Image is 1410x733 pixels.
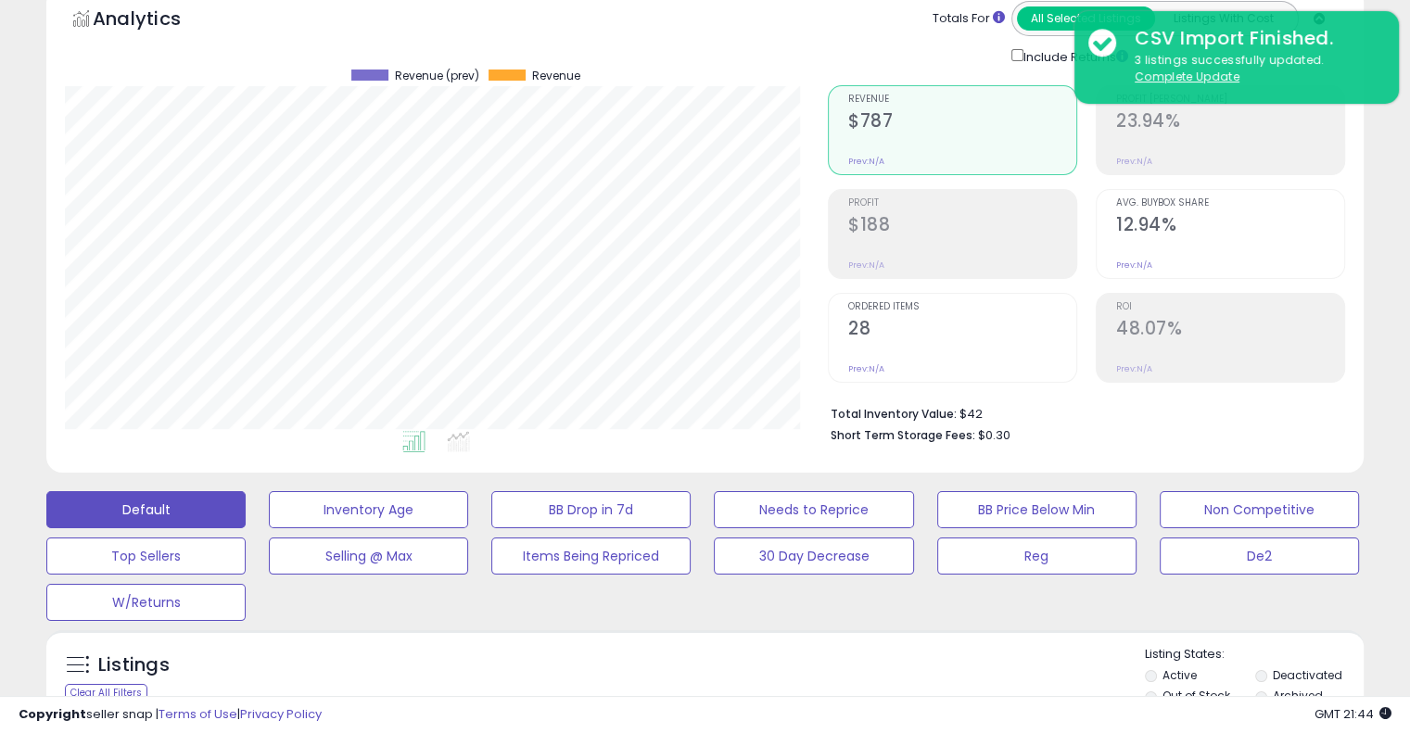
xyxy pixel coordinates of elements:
[1121,25,1385,52] div: CSV Import Finished.
[1154,6,1292,31] button: Listings With Cost
[1162,667,1197,683] label: Active
[1160,491,1359,528] button: Non Competitive
[714,537,913,575] button: 30 Day Decrease
[1116,214,1344,239] h2: 12.94%
[937,537,1137,575] button: Reg
[1116,95,1344,105] span: Profit [PERSON_NAME]
[848,156,884,167] small: Prev: N/A
[93,6,217,36] h5: Analytics
[491,491,691,528] button: BB Drop in 7d
[831,406,957,422] b: Total Inventory Value:
[848,363,884,374] small: Prev: N/A
[532,70,580,82] span: Revenue
[848,110,1076,135] h2: $787
[848,302,1076,312] span: Ordered Items
[997,45,1150,67] div: Include Returns
[65,684,147,701] div: Clear All Filters
[831,401,1331,423] li: $42
[46,491,246,528] button: Default
[46,584,246,621] button: W/Returns
[1116,259,1152,271] small: Prev: N/A
[937,491,1137,528] button: BB Price Below Min
[1116,198,1344,209] span: Avg. Buybox Share
[1315,705,1391,723] span: 2025-08-14 21:44 GMT
[491,537,691,575] button: Items Being Repriced
[1116,363,1152,374] small: Prev: N/A
[159,705,237,723] a: Terms of Use
[269,491,468,528] button: Inventory Age
[46,537,246,575] button: Top Sellers
[1017,6,1155,31] button: All Selected Listings
[848,318,1076,343] h2: 28
[978,426,1010,444] span: $0.30
[714,491,913,528] button: Needs to Reprice
[19,705,86,723] strong: Copyright
[848,214,1076,239] h2: $188
[98,652,170,678] h5: Listings
[1272,688,1322,703] label: Archived
[395,70,479,82] span: Revenue (prev)
[269,537,468,575] button: Selling @ Max
[19,706,322,724] div: seller snap | |
[1121,52,1385,86] div: 3 listings successfully updated.
[1160,537,1359,575] button: De2
[1116,318,1344,343] h2: 48.07%
[1116,302,1344,312] span: ROI
[240,705,322,723] a: Privacy Policy
[848,259,884,271] small: Prev: N/A
[1162,688,1230,703] label: Out of Stock
[1272,667,1341,683] label: Deactivated
[1135,69,1239,84] u: Complete Update
[933,10,1005,28] div: Totals For
[1116,156,1152,167] small: Prev: N/A
[831,427,975,443] b: Short Term Storage Fees:
[848,95,1076,105] span: Revenue
[848,198,1076,209] span: Profit
[1145,646,1364,663] p: Listing States:
[1116,110,1344,135] h2: 23.94%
